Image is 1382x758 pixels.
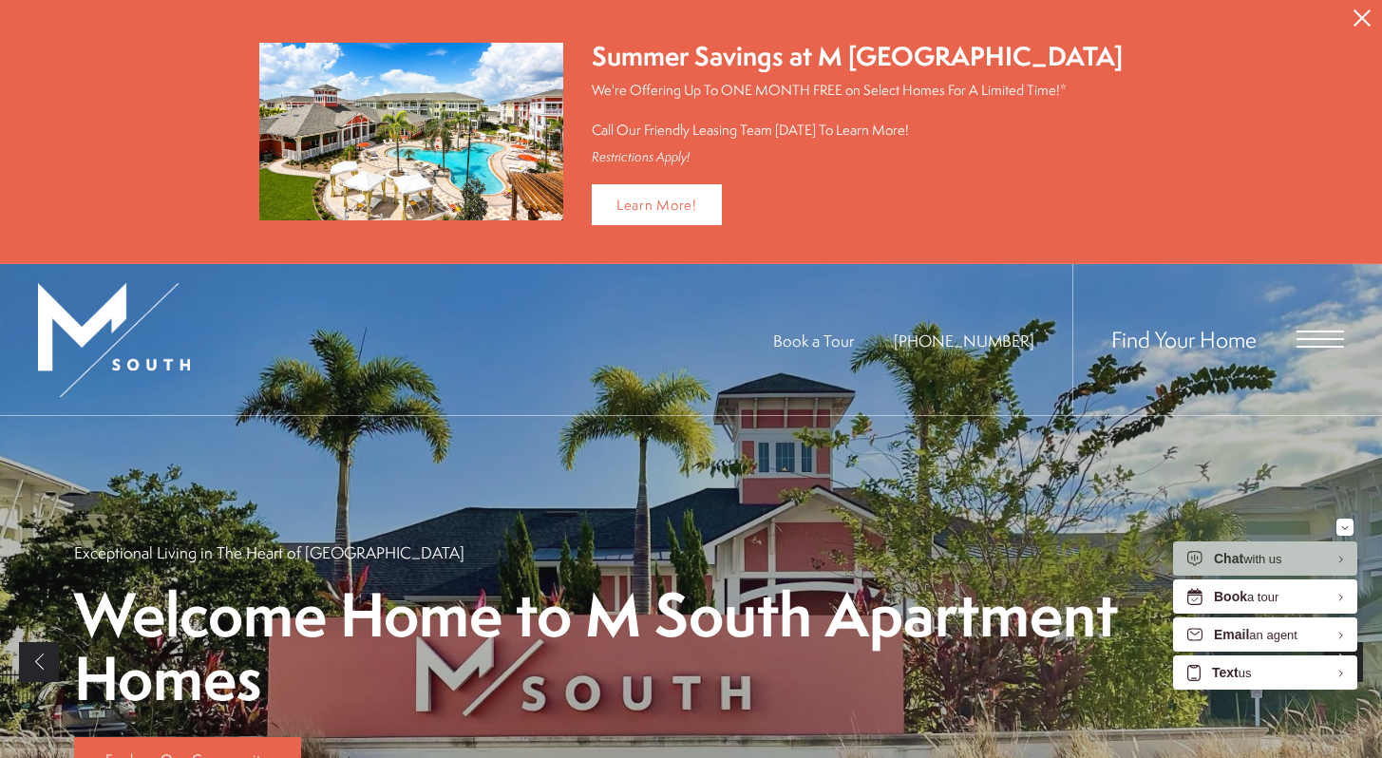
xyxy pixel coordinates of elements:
button: Open Menu [1297,331,1344,348]
p: We're Offering Up To ONE MONTH FREE on Select Homes For A Limited Time!* Call Our Friendly Leasin... [592,80,1123,140]
img: MSouth [38,283,190,397]
span: [PHONE_NUMBER] [894,330,1034,351]
a: Book a Tour [773,330,854,351]
p: Welcome Home to M South Apartment Homes [74,582,1309,711]
p: Exceptional Living in The Heart of [GEOGRAPHIC_DATA] [74,541,464,563]
a: Call Us at 813-570-8014 [894,330,1034,351]
div: Restrictions Apply! [592,149,1123,165]
div: Summer Savings at M [GEOGRAPHIC_DATA] [592,38,1123,75]
a: Learn More! [592,184,722,225]
img: Summer Savings at M South Apartments [259,43,563,220]
a: Find Your Home [1111,324,1257,354]
a: Previous [19,642,59,682]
